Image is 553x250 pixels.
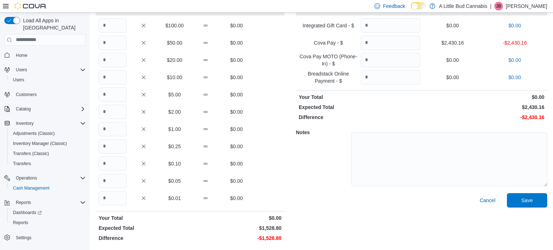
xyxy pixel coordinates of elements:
span: Operations [13,174,86,182]
span: Adjustments (Classic) [10,129,86,138]
button: Inventory [13,119,36,128]
button: Adjustments (Classic) [7,128,89,138]
p: [PERSON_NAME] [506,2,547,10]
span: Cash Management [10,184,86,192]
button: Reports [1,197,89,208]
button: Home [1,50,89,60]
a: Dashboards [10,208,45,217]
input: Quantity [99,191,127,205]
span: Transfers [10,159,86,168]
button: Inventory Manager (Classic) [7,138,89,149]
a: Inventory Manager (Classic) [10,139,70,148]
p: $1.00 [161,126,189,133]
input: Quantity [99,18,127,33]
span: Cancel [480,197,495,204]
p: $100.00 [161,22,189,29]
p: $0.00 [485,56,544,64]
p: $0.01 [161,195,189,202]
span: Catalog [16,106,31,112]
p: $0.05 [161,177,189,185]
span: Users [13,65,86,74]
button: Operations [13,174,40,182]
span: Transfers (Classic) [10,149,86,158]
span: Inventory Manager (Classic) [10,139,86,148]
span: Dashboards [13,210,42,215]
button: Inventory [1,118,89,128]
p: $0.00 [222,177,251,185]
span: Transfers (Classic) [13,151,49,156]
p: $0.00 [423,22,482,29]
p: $10.00 [161,74,189,81]
button: Users [13,65,30,74]
p: $0.00 [222,91,251,98]
a: Transfers [10,159,34,168]
span: Feedback [383,3,405,10]
span: Transfers [13,161,31,167]
input: Quantity [99,156,127,171]
p: Cova Pay MOTO (Phone-In) - $ [299,53,358,67]
button: Users [7,75,89,85]
span: Customers [13,90,86,99]
span: Customers [16,92,37,97]
p: $0.00 [222,195,251,202]
p: | [490,2,491,10]
p: $20.00 [161,56,189,64]
a: Reports [10,218,31,227]
a: Home [13,51,30,60]
input: Quantity [99,122,127,136]
button: Reports [7,218,89,228]
button: Cancel [477,193,498,208]
p: Expected Total [99,224,189,232]
p: $0.00 [222,74,251,81]
p: $0.00 [222,39,251,46]
p: $2,430.16 [423,104,544,111]
a: Customers [13,90,40,99]
img: Cova [14,3,47,10]
input: Quantity [361,53,420,67]
p: $0.00 [222,108,251,115]
span: Inventory Manager (Classic) [13,141,67,146]
p: A Little Bud Cannabis [439,2,487,10]
input: Quantity [99,139,127,154]
button: Settings [1,232,89,242]
p: -$2,430.16 [423,114,544,121]
div: Jayna Bamber [494,2,503,10]
a: Adjustments (Classic) [10,129,58,138]
p: $0.00 [192,214,282,222]
p: Your Total [299,94,420,101]
p: Difference [99,235,189,242]
a: Transfers (Classic) [10,149,52,158]
button: Transfers [7,159,89,169]
p: Integrated Gift Card - $ [299,22,358,29]
a: Settings [13,233,34,242]
p: -$2,430.16 [485,39,544,46]
p: $0.00 [423,74,482,81]
span: Dashboards [10,208,86,217]
p: $0.00 [222,56,251,64]
a: Dashboards [7,208,89,218]
p: Breadstack Online Payment - $ [299,70,358,85]
span: Reports [13,220,28,226]
span: Home [16,53,27,58]
input: Quantity [99,53,127,67]
a: Users [10,76,27,84]
p: $0.00 [485,22,544,29]
span: Users [16,67,27,73]
p: $0.00 [222,126,251,133]
button: Catalog [1,104,89,114]
input: Quantity [99,36,127,50]
span: JB [496,2,501,10]
p: $2.00 [161,108,189,115]
button: Operations [1,173,89,183]
p: Expected Total [299,104,420,111]
p: $0.00 [485,74,544,81]
p: $0.00 [423,94,544,101]
a: Cash Management [10,184,52,192]
span: Save [521,197,533,204]
span: Settings [16,235,31,241]
span: Reports [10,218,86,227]
p: -$1,528.80 [192,235,282,242]
button: Catalog [13,105,33,113]
span: Adjustments (Classic) [13,131,55,136]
